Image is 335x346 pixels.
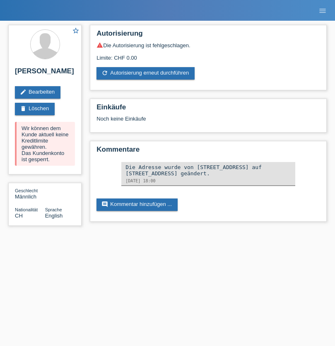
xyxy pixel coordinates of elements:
div: Noch keine Einkäufe [96,116,320,128]
div: Wir können dem Kunde aktuell keine Kreditlimite gewähren. Das Kundenkonto ist gesperrt. [15,122,75,166]
h2: Einkäufe [96,103,320,116]
a: commentKommentar hinzufügen ... [96,198,178,211]
span: English [45,213,63,219]
div: Die Autorisierung ist fehlgeschlagen. [96,42,320,48]
div: Limite: CHF 0.00 [96,48,320,61]
span: Geschlecht [15,188,38,193]
a: menu [314,8,331,13]
span: Sprache [45,207,62,212]
h2: Autorisierung [96,29,320,42]
i: delete [20,105,27,112]
a: editBearbeiten [15,86,60,99]
h2: [PERSON_NAME] [15,67,75,80]
div: Die Adresse wurde von [STREET_ADDRESS] auf [STREET_ADDRESS] geändert. [125,164,291,177]
i: warning [96,42,103,48]
span: Schweiz [15,213,23,219]
i: menu [318,7,327,15]
i: star_border [72,27,80,34]
h2: Kommentare [96,145,320,158]
i: comment [101,201,108,208]
span: Nationalität [15,207,38,212]
a: refreshAutorisierung erneut durchführen [96,67,195,80]
i: refresh [101,70,108,76]
a: star_border [72,27,80,36]
div: [DATE] 18:00 [125,179,291,183]
i: edit [20,89,27,95]
a: deleteLöschen [15,103,55,115]
div: Männlich [15,187,45,200]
